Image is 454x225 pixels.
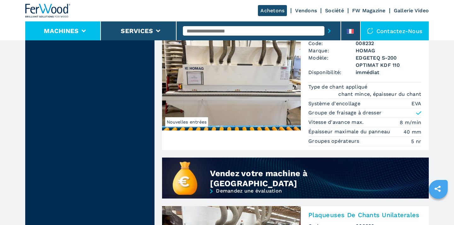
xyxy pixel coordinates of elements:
span: immédiat [356,69,421,76]
img: Ferwood [25,4,71,18]
span: Marque: [308,47,356,54]
em: 5 nr [411,138,421,145]
p: Système d'encollage [308,100,362,107]
iframe: Chat [427,197,449,220]
div: Vendez votre machine à [GEOGRAPHIC_DATA] [210,168,385,188]
a: FW Magazine [352,8,386,14]
a: sharethis [430,181,445,197]
h3: EDGETEQ S-200 OPTIMAT KDF 110 [356,54,421,69]
button: Services [121,27,153,35]
p: Type de chant appliqué [308,84,369,90]
button: submit-button [324,24,334,38]
em: 8 m/min [400,119,421,126]
a: Société [325,8,344,14]
a: Achetons [258,5,287,16]
em: 40 mm [404,128,421,136]
a: Plaqueuses De Chants Unilaterales HOMAG EDGETEQ S-200 OPTIMAT KDF 110Nouvelles entréesPlaqueuses ... [162,23,429,150]
p: Épaisseur maximale du panneau [308,128,392,135]
span: Modèle: [308,54,356,69]
p: Groupes opérateurs [308,138,361,145]
h2: Plaqueuses De Chants Unilaterales [308,211,421,219]
button: Machines [44,27,79,35]
span: Code: [308,40,356,47]
em: EVA [411,100,421,107]
img: Contactez-nous [367,28,373,34]
img: Plaqueuses De Chants Unilaterales HOMAG EDGETEQ S-200 OPTIMAT KDF 110 [162,23,301,130]
span: Disponibilité: [308,69,356,76]
a: Vendons [295,8,317,14]
h3: 008232 [356,40,421,47]
em: chant mince, épaisseur du chant [338,90,421,98]
p: Vitesse d'avance max. [308,119,365,126]
p: Groupe de fraisage à dresser [308,109,381,116]
a: Gallerie Video [394,8,429,14]
a: Demandez une évaluation [162,188,429,210]
div: Contactez-nous [361,21,429,40]
h3: HOMAG [356,47,421,54]
span: Nouvelles entrées [165,117,208,127]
